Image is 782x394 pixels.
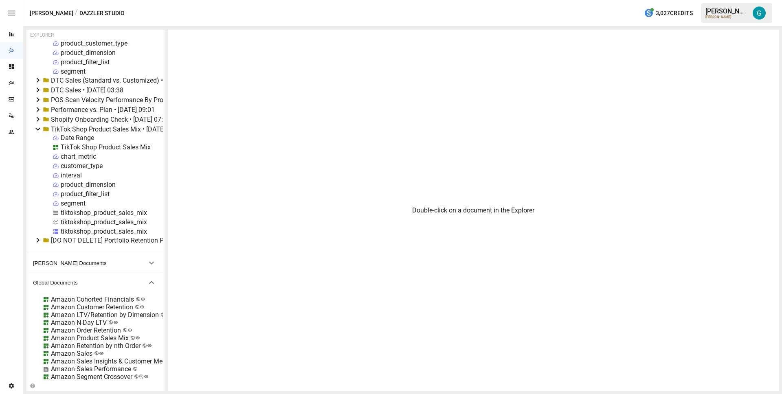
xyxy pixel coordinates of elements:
[656,8,693,18] span: 3,027 Credits
[30,32,54,38] div: EXPLORER
[61,209,147,217] div: tiktokshop_product_sales_mix
[147,343,152,348] svg: Public
[141,297,145,302] svg: Public
[139,374,144,379] svg: Published
[61,190,110,198] div: product_filter_list
[753,7,766,20] img: Gavin Acres
[33,260,147,266] span: [PERSON_NAME] Documents
[51,295,134,303] div: Amazon Cohorted Financials
[61,199,86,207] div: segment
[51,116,170,123] div: Shopify Onboarding Check • [DATE] 07:31
[51,350,92,357] div: Amazon Sales
[412,206,534,214] div: Double-click on a document in the Explorer
[144,374,149,379] svg: Public
[61,153,96,160] div: chart_metric
[51,319,107,326] div: Amazon N-Day LTV
[75,8,78,18] div: /
[127,328,132,333] svg: Public
[61,68,86,75] div: segment
[26,273,163,292] button: Global Documents
[61,162,103,170] div: customer_type
[61,228,147,235] div: tiktokshop_product_sales_mix
[30,8,73,18] button: [PERSON_NAME]
[51,125,183,133] div: TikTok Shop Product Sales Mix • [DATE] 08:15
[51,334,129,342] div: Amazon Product Sales Mix
[748,2,771,24] button: Gavin Acres
[33,280,147,286] span: Global Documents
[51,381,121,388] div: Amazon Unit Economics
[61,134,94,142] div: Date Range
[61,49,116,57] div: product_dimension
[61,58,110,66] div: product_filter_list
[61,218,147,226] div: tiktokshop_product_sales_mix
[61,143,151,151] div: TikTok Shop Product Sales Mix
[641,6,696,21] button: 3,027Credits
[51,106,155,114] div: Performance vs. Plan • [DATE] 09:01
[705,7,748,15] div: [PERSON_NAME]
[140,304,145,309] svg: Public
[61,181,116,188] div: product_dimension
[705,15,748,19] div: [PERSON_NAME]
[51,236,217,244] div: [DO NOT DELETE] Portfolio Retention Prediction Accuracy
[51,365,131,373] div: Amazon Sales Performance
[51,326,121,334] div: Amazon Order Retention
[61,39,127,47] div: product_customer_type
[51,342,141,350] div: Amazon Retention by nth Order
[113,320,118,325] svg: Public
[135,335,140,340] svg: Public
[51,311,159,319] div: Amazon LTV/Retention by Dimension
[51,77,202,84] div: DTC Sales (Standard vs. Customized) • [DATE] 03:21
[28,383,37,389] button: Collapse Folders
[26,253,163,273] button: [PERSON_NAME] Documents
[51,357,175,365] div: Amazon Sales Insights & Customer Metrics
[61,171,82,179] div: interval
[51,303,133,311] div: Amazon Customer Retention
[51,373,132,381] div: Amazon Segment Crossover
[51,86,123,94] div: DTC Sales • [DATE] 03:38
[99,351,104,356] svg: Public
[51,96,218,104] div: POS Scan Velocity Performance By Product • [DATE] 07:57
